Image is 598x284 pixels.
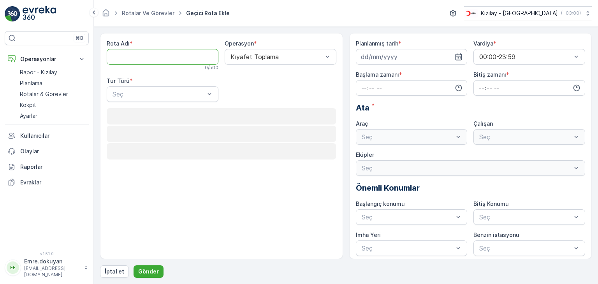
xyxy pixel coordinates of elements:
a: Planlama [17,78,89,89]
label: Benzin istasyonu [473,231,519,238]
label: Bitiş Konumu [473,200,509,207]
p: Operasyonlar [20,55,73,63]
p: Emre.dokuyan [24,258,80,265]
p: Planlama [20,79,42,87]
p: İptal et [105,268,124,275]
p: Kullanıcılar [20,132,86,140]
label: Rota Adı [107,40,130,47]
label: Tur Türü [107,77,130,84]
p: [EMAIL_ADDRESS][DOMAIN_NAME] [24,265,80,278]
p: ( +03:00 ) [561,10,581,16]
label: İmha Yeri [356,231,381,238]
label: Araç [356,120,368,127]
img: logo_light-DOdMpM7g.png [23,6,56,22]
label: Vardiya [473,40,493,47]
span: Ata [356,102,369,114]
p: Önemli Konumlar [356,182,586,194]
a: Rotalar ve Görevler [122,10,174,16]
label: Başlama zamanı [356,71,399,78]
p: Rapor - Kızılay [20,68,57,76]
label: Bitiş zamanı [473,71,506,78]
label: Ekipler [356,151,374,158]
button: İptal et [100,265,129,278]
p: Kokpit [20,101,36,109]
button: Gönder [134,265,164,278]
a: Rotalar & Görevler [17,89,89,100]
button: Operasyonlar [5,51,89,67]
p: Raporlar [20,163,86,171]
p: Olaylar [20,147,86,155]
a: Raporlar [5,159,89,175]
p: Seç [113,89,205,99]
a: Olaylar [5,144,89,159]
p: Ayarlar [20,112,37,120]
p: Seç [362,212,454,222]
a: Kokpit [17,100,89,110]
p: Kızılay - [GEOGRAPHIC_DATA] [481,9,558,17]
button: Kızılay - [GEOGRAPHIC_DATA](+03:00) [464,6,592,20]
span: v 1.51.0 [5,251,89,256]
div: EE [7,261,19,274]
p: Gönder [138,268,159,275]
a: Ayarlar [17,110,89,121]
span: Geçici Rota Ekle [185,9,231,17]
label: Planlanmış tarih [356,40,398,47]
label: Çalışan [473,120,493,127]
p: 0 / 500 [205,65,218,71]
p: ⌘B [76,35,83,41]
button: EEEmre.dokuyan[EMAIL_ADDRESS][DOMAIN_NAME] [5,258,89,278]
a: Rapor - Kızılay [17,67,89,78]
p: Seç [362,244,454,253]
input: dd/mm/yyyy [356,49,468,65]
p: Rotalar & Görevler [20,90,68,98]
p: Seç [479,244,572,253]
a: Evraklar [5,175,89,190]
label: Başlangıç konumu [356,200,405,207]
p: Evraklar [20,179,86,186]
a: Kullanıcılar [5,128,89,144]
img: logo [5,6,20,22]
label: Operasyon [225,40,254,47]
p: Seç [479,212,572,222]
a: Ana Sayfa [102,12,110,18]
img: k%C4%B1z%C4%B1lay_D5CCths_t1JZB0k.png [464,9,478,18]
